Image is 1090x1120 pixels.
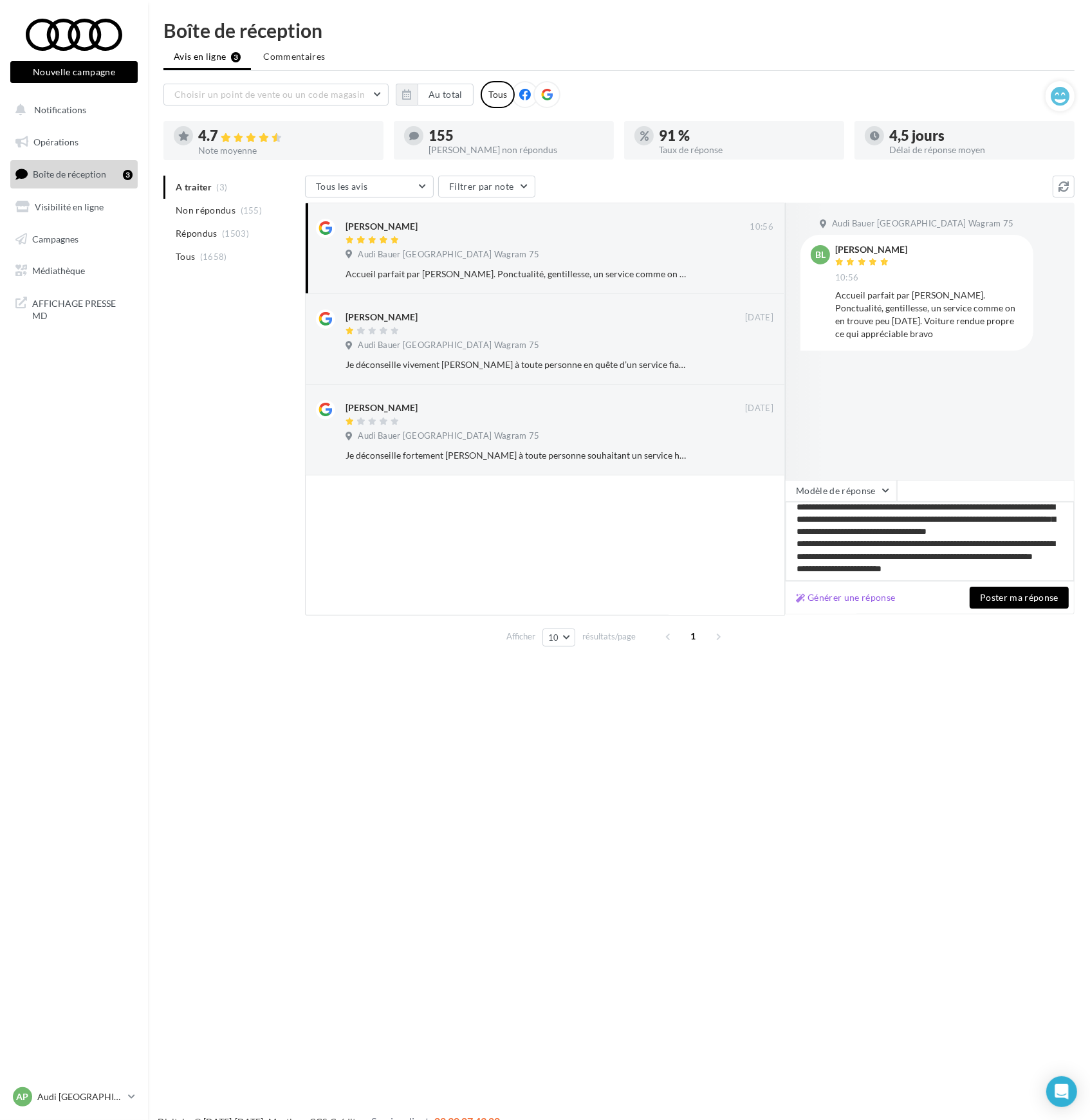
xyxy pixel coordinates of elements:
span: Non répondus [176,204,236,217]
span: BL [815,248,826,261]
span: 10:56 [835,272,859,284]
span: 10 [548,632,559,643]
div: 155 [429,129,604,143]
button: Générer une réponse [791,590,901,605]
div: [PERSON_NAME] non répondus [429,145,604,154]
span: Campagnes [32,233,79,244]
p: Audi [GEOGRAPHIC_DATA] 17 [37,1090,123,1103]
div: Accueil parfait par [PERSON_NAME]. Ponctualité, gentillesse, un service comme on en trouve peu [D... [346,268,690,280]
div: 4.7 [198,129,373,143]
span: AP [17,1090,29,1103]
span: résultats/page [582,630,636,643]
span: Afficher [506,630,535,643]
div: 91 % [659,129,834,143]
button: Tous les avis [305,176,434,197]
button: Poster ma réponse [970,587,1069,609]
span: 10:56 [750,221,773,233]
div: [PERSON_NAME] [346,311,418,324]
a: Campagnes [8,226,140,253]
div: [PERSON_NAME] [346,220,418,233]
button: Notifications [8,96,135,124]
a: AFFICHAGE PRESSE MD [8,289,140,327]
span: Médiathèque [32,265,85,276]
span: (155) [241,205,263,216]
span: Tous les avis [316,181,368,192]
div: Taux de réponse [659,145,834,154]
div: Boîte de réception [163,21,1075,40]
button: Choisir un point de vente ou un code magasin [163,84,389,106]
div: [PERSON_NAME] [346,401,418,414]
span: [DATE] [745,403,773,414]
div: Je déconseille fortement [PERSON_NAME] à toute personne souhaitant un service honnête et professi... [346,449,690,462]
span: Répondus [176,227,217,240]
div: [PERSON_NAME] [835,245,907,254]
span: Audi Bauer [GEOGRAPHIC_DATA] Wagram 75 [358,340,539,351]
span: Opérations [33,136,79,147]
span: [DATE] [745,312,773,324]
a: Médiathèque [8,257,140,284]
span: Audi Bauer [GEOGRAPHIC_DATA] Wagram 75 [358,249,539,261]
div: 4,5 jours [889,129,1064,143]
div: Open Intercom Messenger [1046,1076,1077,1107]
span: (1503) [222,228,249,239]
div: Tous [481,81,515,108]
button: Modèle de réponse [785,480,897,502]
span: 1 [683,626,704,647]
span: Choisir un point de vente ou un code magasin [174,89,365,100]
button: Filtrer par note [438,176,535,197]
a: Visibilité en ligne [8,194,140,221]
button: 10 [542,629,575,647]
span: (1658) [200,252,227,262]
span: AFFICHAGE PRESSE MD [32,295,133,322]
div: 3 [123,170,133,180]
span: Tous [176,250,195,263]
span: Commentaires [263,50,325,63]
span: Notifications [34,104,86,115]
button: Nouvelle campagne [10,61,138,83]
button: Au total [418,84,474,106]
div: Je déconseille vivement [PERSON_NAME] à toute personne en quête d’un service fiable et respectueu... [346,358,690,371]
div: Note moyenne [198,146,373,155]
span: Visibilité en ligne [35,201,104,212]
button: Au total [396,84,474,106]
div: Délai de réponse moyen [889,145,1064,154]
span: Audi Bauer [GEOGRAPHIC_DATA] Wagram 75 [358,430,539,442]
a: AP Audi [GEOGRAPHIC_DATA] 17 [10,1085,138,1109]
a: Opérations [8,129,140,156]
a: Boîte de réception3 [8,160,140,188]
span: Boîte de réception [33,169,106,179]
div: Accueil parfait par [PERSON_NAME]. Ponctualité, gentillesse, un service comme on en trouve peu [D... [835,289,1023,340]
span: Audi Bauer [GEOGRAPHIC_DATA] Wagram 75 [832,218,1013,230]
